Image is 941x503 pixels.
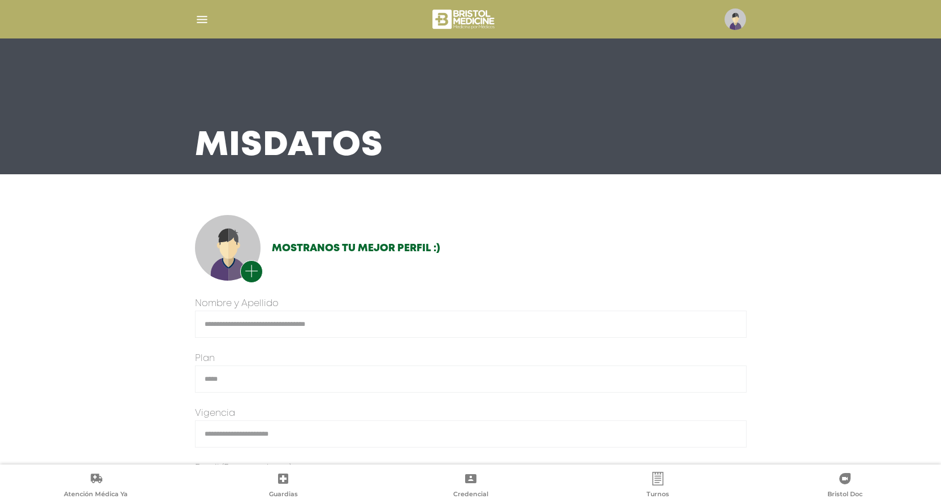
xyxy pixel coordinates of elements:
[827,490,862,500] span: Bristol Doc
[647,490,669,500] span: Turnos
[189,472,376,501] a: Guardias
[564,472,751,501] a: Turnos
[2,472,189,501] a: Atención Médica Ya
[752,472,939,501] a: Bristol Doc
[195,462,292,475] label: Email (Password app)
[195,131,383,161] h3: Mis Datos
[195,407,235,420] label: Vigencia
[725,8,746,30] img: profile-placeholder.svg
[431,6,498,33] img: bristol-medicine-blanco.png
[195,352,215,366] label: Plan
[377,472,564,501] a: Credencial
[453,490,488,500] span: Credencial
[269,490,298,500] span: Guardias
[64,490,128,500] span: Atención Médica Ya
[272,243,440,255] h2: Mostranos tu mejor perfil :)
[195,12,209,27] img: Cober_menu-lines-white.svg
[195,297,279,311] label: Nombre y Apellido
